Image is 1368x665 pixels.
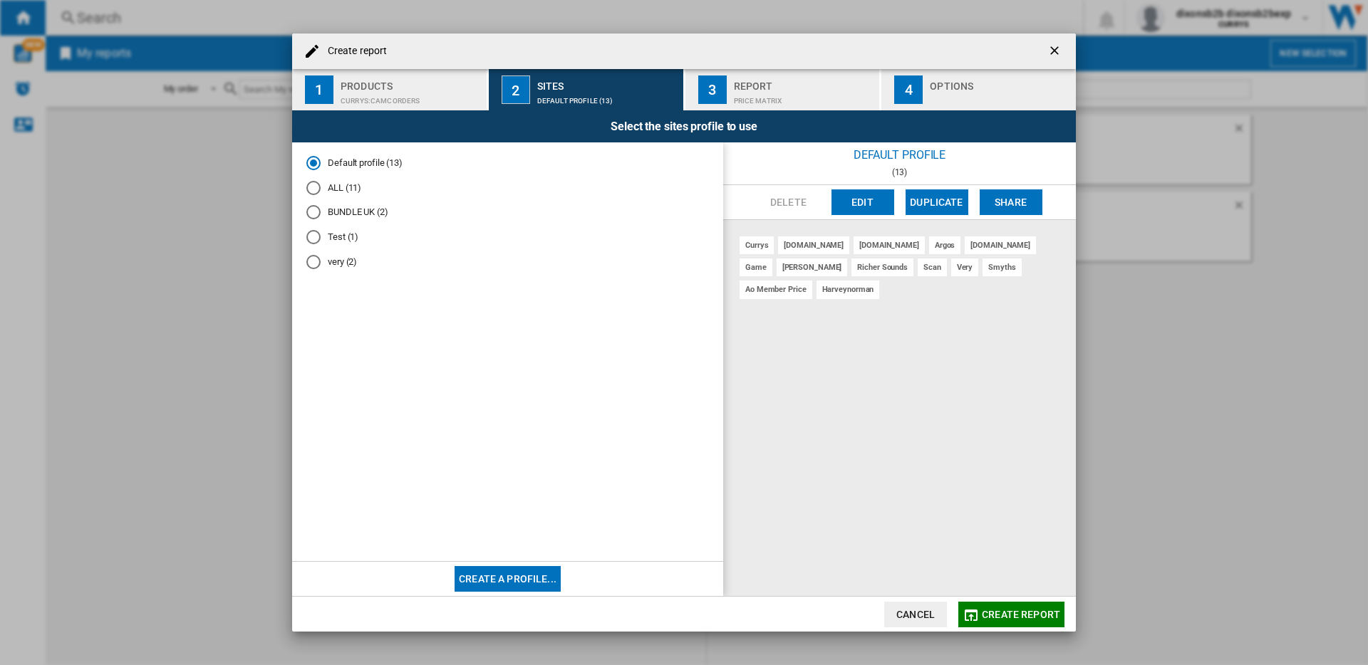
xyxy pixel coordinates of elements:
div: Default profile (13) [537,90,678,105]
div: Sites [537,75,678,90]
h4: Create report [321,44,387,58]
button: 3 Report Price Matrix [685,69,881,110]
md-radio-button: ALL (11) [306,181,709,194]
div: Products [341,75,481,90]
ng-md-icon: getI18NText('BUTTONS.CLOSE_DIALOG') [1047,43,1064,61]
div: scan [918,258,947,276]
div: 4 [894,75,923,104]
button: Duplicate [906,189,968,215]
button: Cancel [884,602,947,627]
div: Default profile [723,142,1076,167]
div: (13) [723,167,1076,177]
div: argos [929,236,961,254]
button: Share [980,189,1042,215]
div: currys [740,236,774,254]
div: [PERSON_NAME] [777,258,848,276]
md-radio-button: BUNDLE UK (2) [306,206,709,219]
div: 1 [305,75,333,104]
div: harveynorman [817,281,880,298]
div: Options [930,75,1070,90]
button: Edit [831,189,894,215]
md-radio-button: Default profile (13) [306,157,709,170]
div: very [951,258,979,276]
div: Report [734,75,874,90]
button: 1 Products CURRYS:Camcorders [292,69,488,110]
div: ao member price [740,281,812,298]
div: Price Matrix [734,90,874,105]
div: [DOMAIN_NAME] [778,236,849,254]
span: Create report [982,609,1060,620]
md-radio-button: Test (1) [306,231,709,244]
div: [DOMAIN_NAME] [965,236,1036,254]
md-radio-button: very (2) [306,255,709,268]
div: CURRYS:Camcorders [341,90,481,105]
div: [DOMAIN_NAME] [854,236,925,254]
button: 2 Sites Default profile (13) [489,69,685,110]
div: Select the sites profile to use [292,110,1076,142]
div: smyths [983,258,1021,276]
button: Create a profile... [455,566,561,592]
button: getI18NText('BUTTONS.CLOSE_DIALOG') [1042,37,1070,66]
button: Delete [757,189,820,215]
div: 3 [698,75,727,104]
div: game [740,258,772,276]
button: 4 Options [881,69,1076,110]
div: richer sounds [851,258,913,276]
button: Create report [958,602,1064,627]
div: 2 [502,75,530,104]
